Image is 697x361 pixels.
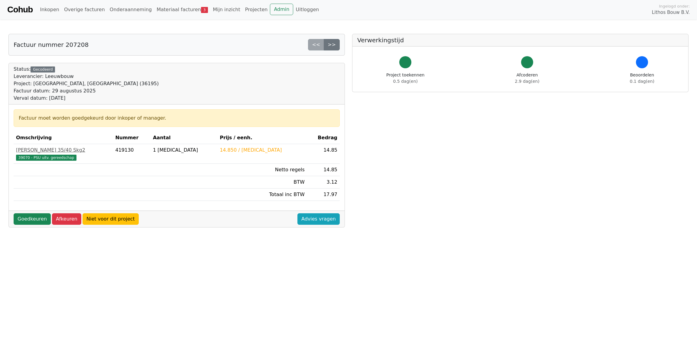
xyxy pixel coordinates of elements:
div: Factuur moet worden goedgekeurd door inkoper of manager. [19,114,335,122]
a: Goedkeuren [14,213,51,225]
span: 3 [201,7,208,13]
td: BTW [217,176,307,189]
h5: Verwerkingstijd [357,37,683,44]
div: Beoordelen [630,72,654,85]
th: Nummer [113,132,151,144]
div: 14.850 / [MEDICAL_DATA] [220,147,305,154]
div: Verval datum: [DATE] [14,95,159,102]
th: Omschrijving [14,132,113,144]
span: Lithos Bouw B.V. [652,9,690,16]
a: Niet voor dit project [83,213,139,225]
td: 3.12 [307,176,340,189]
span: 39070 - PSU uitv. gereedschap [16,155,76,161]
span: 2.9 dag(en) [515,79,539,84]
a: Cohub [7,2,33,17]
div: Afcoderen [515,72,539,85]
div: Factuur datum: 29 augustus 2025 [14,87,159,95]
a: [PERSON_NAME] 35/40 Skg239070 - PSU uitv. gereedschap [16,147,110,161]
a: Materiaal facturen3 [154,4,210,16]
span: 0.5 dag(en) [393,79,418,84]
div: Project: [GEOGRAPHIC_DATA], [GEOGRAPHIC_DATA] (36195) [14,80,159,87]
a: Uitloggen [293,4,321,16]
th: Prijs / eenh. [217,132,307,144]
span: Ingelogd onder: [659,3,690,9]
td: 419130 [113,144,151,164]
div: Gecodeerd [31,66,55,73]
td: Netto regels [217,164,307,176]
td: 17.97 [307,189,340,201]
a: Inkopen [37,4,61,16]
div: Status: [14,66,159,102]
a: >> [324,39,340,50]
div: [PERSON_NAME] 35/40 Skg2 [16,147,110,154]
a: Mijn inzicht [210,4,243,16]
a: Afkeuren [52,213,81,225]
h5: Factuur nummer 207208 [14,41,89,48]
td: 14.85 [307,164,340,176]
div: 1 [MEDICAL_DATA] [153,147,215,154]
span: 0.1 dag(en) [630,79,654,84]
div: Project toekennen [386,72,424,85]
a: Admin [270,4,293,15]
a: Advies vragen [297,213,340,225]
td: 14.85 [307,144,340,164]
td: Totaal inc BTW [217,189,307,201]
a: Overige facturen [62,4,107,16]
a: Projecten [243,4,270,16]
th: Aantal [151,132,217,144]
div: Leverancier: Leeuwbouw [14,73,159,80]
th: Bedrag [307,132,340,144]
a: Onderaanneming [107,4,154,16]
